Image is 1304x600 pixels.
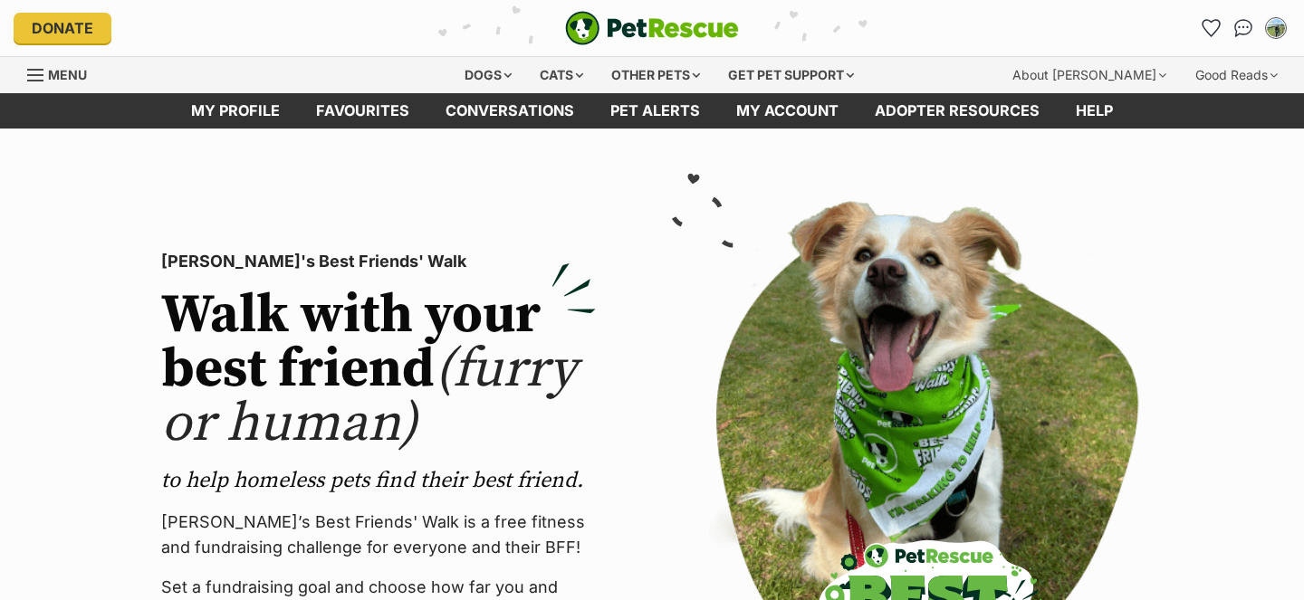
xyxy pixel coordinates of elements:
[161,336,577,458] span: (furry or human)
[298,93,427,129] a: Favourites
[527,57,596,93] div: Cats
[592,93,718,129] a: Pet alerts
[452,57,524,93] div: Dogs
[715,57,867,93] div: Get pet support
[1000,57,1179,93] div: About [PERSON_NAME]
[599,57,713,93] div: Other pets
[173,93,298,129] a: My profile
[565,11,739,45] img: logo-e224e6f780fb5917bec1dbf3a21bbac754714ae5b6737aabdf751b685950b380.svg
[857,93,1058,129] a: Adopter resources
[1234,19,1253,37] img: chat-41dd97257d64d25036548639549fe6c8038ab92f7586957e7f3b1b290dea8141.svg
[161,249,596,274] p: [PERSON_NAME]'s Best Friends' Walk
[565,11,739,45] a: PetRescue
[1196,14,1290,43] ul: Account quick links
[1261,14,1290,43] button: My account
[14,13,111,43] a: Donate
[27,57,100,90] a: Menu
[1267,19,1285,37] img: May Pham profile pic
[427,93,592,129] a: conversations
[1229,14,1258,43] a: Conversations
[161,289,596,452] h2: Walk with your best friend
[161,466,596,495] p: to help homeless pets find their best friend.
[48,67,87,82] span: Menu
[1183,57,1290,93] div: Good Reads
[1058,93,1131,129] a: Help
[161,510,596,560] p: [PERSON_NAME]’s Best Friends' Walk is a free fitness and fundraising challenge for everyone and t...
[718,93,857,129] a: My account
[1196,14,1225,43] a: Favourites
